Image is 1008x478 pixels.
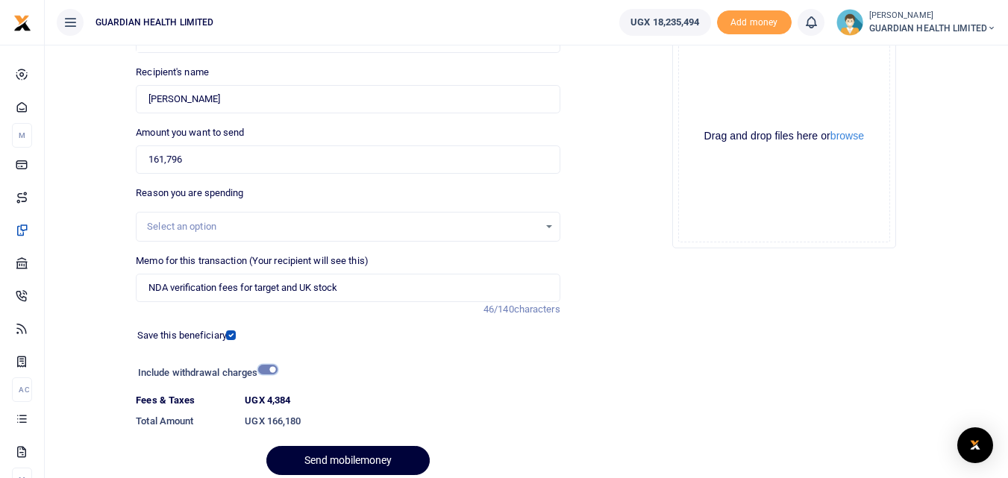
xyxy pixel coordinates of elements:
[836,9,996,36] a: profile-user [PERSON_NAME] GUARDIAN HEALTH LIMITED
[13,16,31,28] a: logo-small logo-large logo-large
[136,274,560,302] input: Enter extra information
[137,328,227,343] label: Save this beneficiary
[245,415,560,427] h6: UGX 166,180
[12,123,32,148] li: M
[136,125,244,140] label: Amount you want to send
[830,130,864,141] button: browse
[514,304,560,315] span: characters
[836,9,863,36] img: profile-user
[130,393,239,408] dt: Fees & Taxes
[717,10,792,35] li: Toup your wallet
[90,16,219,29] span: GUARDIAN HEALTH LIMITED
[717,10,792,35] span: Add money
[136,186,243,201] label: Reason you are spending
[147,219,538,234] div: Select an option
[613,9,716,36] li: Wallet ballance
[672,25,896,248] div: File Uploader
[245,393,290,408] label: UGX 4,384
[136,145,560,174] input: UGX
[13,14,31,32] img: logo-small
[136,65,209,80] label: Recipient's name
[619,9,710,36] a: UGX 18,235,494
[630,15,699,30] span: UGX 18,235,494
[136,415,233,427] h6: Total Amount
[869,22,996,35] span: GUARDIAN HEALTH LIMITED
[138,367,271,379] h6: Include withdrawal charges
[869,10,996,22] small: [PERSON_NAME]
[483,304,514,315] span: 46/140
[266,446,430,475] button: Send mobilemoney
[717,16,792,27] a: Add money
[136,254,369,268] label: Memo for this transaction (Your recipient will see this)
[136,85,560,113] input: Loading name...
[679,129,889,143] div: Drag and drop files here or
[12,377,32,402] li: Ac
[957,427,993,463] div: Open Intercom Messenger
